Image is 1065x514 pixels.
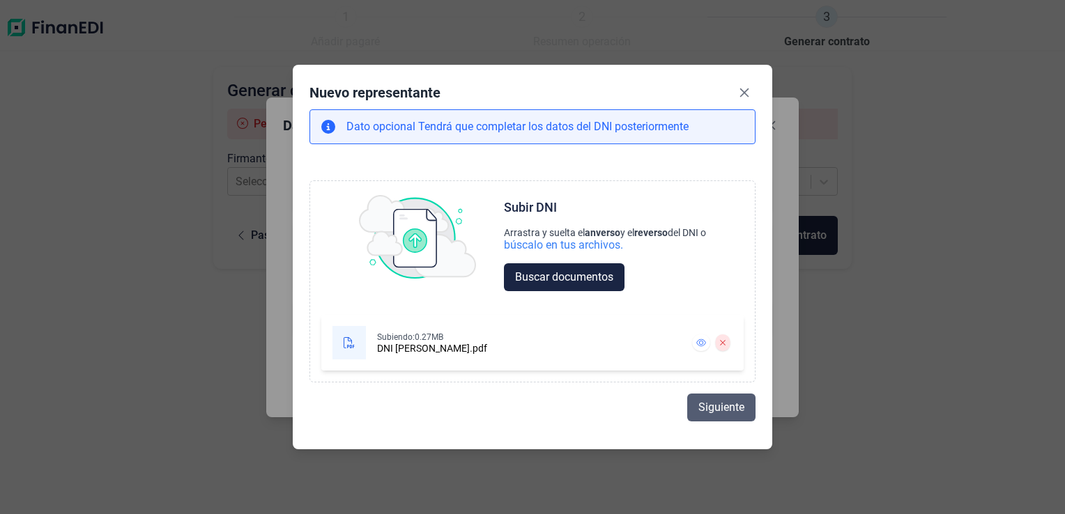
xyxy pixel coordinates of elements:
button: Siguiente [687,394,756,421]
div: DNI [PERSON_NAME].pdf [377,343,487,354]
button: Close [733,81,756,104]
div: Subir DNI [504,199,557,216]
p: Tendrá que completar los datos del DNI posteriormente [346,118,689,135]
div: Subiendo: 0.27MB [377,332,487,343]
span: Dato opcional [346,120,418,133]
div: Arrastra y suelta el y el del DNI o [504,227,706,238]
img: upload img [359,195,476,279]
div: búscalo en tus archivos. [504,238,706,252]
span: Buscar documentos [515,269,613,286]
span: Siguiente [698,399,744,416]
div: Nuevo representante [309,83,440,102]
b: reverso [634,227,668,238]
button: Buscar documentos [504,263,625,291]
b: anverso [585,227,620,238]
div: búscalo en tus archivos. [504,238,623,252]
